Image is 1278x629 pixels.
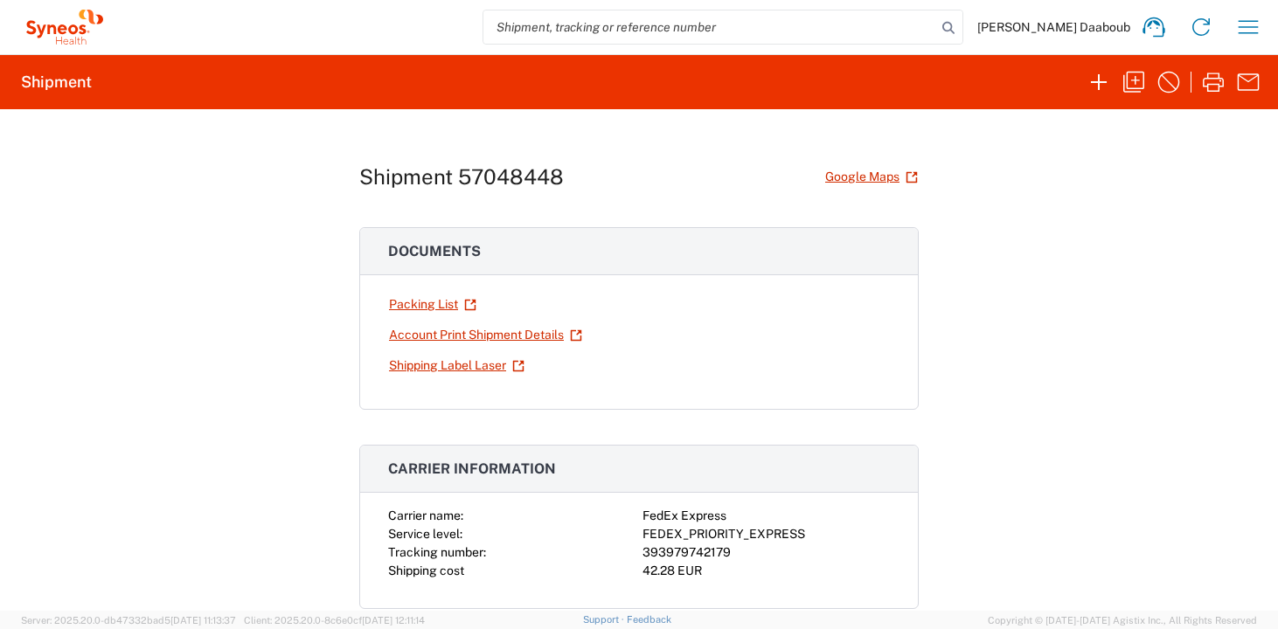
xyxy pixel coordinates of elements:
span: Carrier name: [388,508,463,522]
a: Google Maps [824,162,919,192]
span: [DATE] 11:13:37 [170,615,236,626]
a: Feedback [627,614,671,625]
h2: Shipment [21,72,92,93]
a: Shipping Label Laser [388,350,525,381]
div: 42.28 EUR [642,562,890,580]
h1: Shipment 57048448 [359,164,564,190]
div: 393979742179 [642,543,890,562]
span: [DATE] 12:11:14 [362,615,425,626]
span: Service level: [388,527,462,541]
a: Account Print Shipment Details [388,320,583,350]
div: FEDEX_PRIORITY_EXPRESS [642,525,890,543]
span: Carrier information [388,460,556,477]
span: Documents [388,243,481,259]
span: Client: 2025.20.0-8c6e0cf [244,615,425,626]
span: [PERSON_NAME] Daaboub [977,19,1130,35]
a: Packing List [388,289,477,320]
input: Shipment, tracking or reference number [483,10,936,44]
a: Support [583,614,627,625]
span: Tracking number: [388,545,486,559]
span: Shipping cost [388,563,464,577]
span: Copyright © [DATE]-[DATE] Agistix Inc., All Rights Reserved [988,612,1257,628]
div: FedEx Express [642,507,890,525]
span: Server: 2025.20.0-db47332bad5 [21,615,236,626]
